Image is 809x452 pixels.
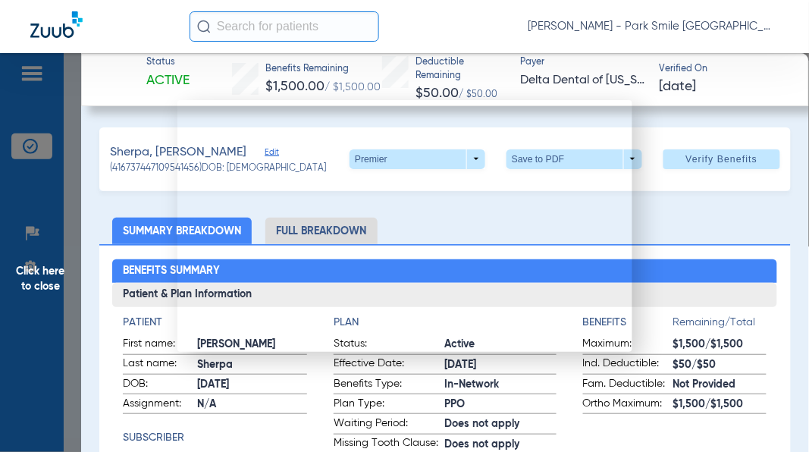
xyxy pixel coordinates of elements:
[112,283,777,307] h3: Patient & Plan Information
[673,397,767,413] span: $1,500/$1,500
[521,71,646,90] span: Delta Dental of [US_STATE]
[30,11,83,38] img: Zuub Logo
[583,356,673,374] span: Ind. Deductible:
[197,20,211,33] img: Search Icon
[673,315,767,336] span: Remaining/Total
[334,356,445,374] span: Effective Date:
[445,357,557,373] span: [DATE]
[123,376,197,394] span: DOB:
[110,143,246,162] span: Sherpa, [PERSON_NAME]
[415,86,459,100] span: $50.00
[325,82,381,93] span: / $1,500.00
[583,376,673,394] span: Fam. Deductible:
[673,357,767,373] span: $50/$50
[110,162,327,176] span: (416737447109541456) DOB: [DEMOGRAPHIC_DATA]
[445,377,557,393] span: In-Network
[265,63,381,77] span: Benefits Remaining
[112,218,252,244] li: Summary Breakdown
[686,153,758,165] span: Verify Benefits
[673,377,767,393] span: Not Provided
[659,63,784,77] span: Verified On
[146,71,190,90] span: Active
[583,396,673,414] span: Ortho Maximum:
[673,337,767,353] span: $1,500/$1,500
[197,377,307,393] span: [DATE]
[190,11,379,42] input: Search for patients
[112,259,777,284] h2: Benefits Summary
[528,19,779,34] span: [PERSON_NAME] - Park Smile [GEOGRAPHIC_DATA]
[459,90,497,99] span: / $50.00
[123,396,197,414] span: Assignment:
[334,376,445,394] span: Benefits Type:
[659,77,696,96] span: [DATE]
[123,356,197,374] span: Last name:
[265,80,325,93] span: $1,500.00
[445,416,557,432] span: Does not apply
[334,416,445,434] span: Waiting Period:
[123,336,197,354] span: First name:
[197,357,307,373] span: Sherpa
[334,396,445,414] span: Plan Type:
[123,430,307,446] h4: Subscriber
[521,56,646,70] span: Payer
[733,379,809,452] iframe: Chat Widget
[123,315,307,331] h4: Patient
[445,397,557,413] span: PPO
[146,56,190,70] span: Status
[197,397,307,413] span: N/A
[415,56,507,83] span: Deductible Remaining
